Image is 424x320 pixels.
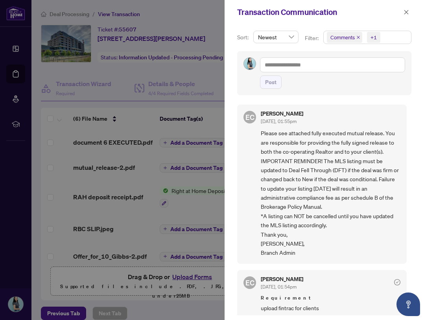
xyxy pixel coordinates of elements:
[237,33,250,42] p: Sort:
[396,292,420,316] button: Open asap
[327,32,362,43] span: Comments
[261,129,400,257] span: Please see attached fully executed mutual release. You are responsible for providing the fully si...
[237,6,401,18] div: Transaction Communication
[261,284,297,290] span: [DATE], 01:54pm
[261,303,400,313] span: upload fintrac for clients
[261,111,303,116] h5: [PERSON_NAME]
[261,118,297,124] span: [DATE], 01:55pm
[404,9,409,15] span: close
[261,276,303,282] h5: [PERSON_NAME]
[245,112,254,123] span: EC
[330,33,355,41] span: Comments
[394,279,400,285] span: check-circle
[261,294,400,302] span: Requirement
[260,75,282,89] button: Post
[305,34,320,42] p: Filter:
[258,31,294,43] span: Newest
[244,58,256,70] img: Profile Icon
[356,35,360,39] span: close
[245,277,254,288] span: EC
[371,33,377,41] div: +1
